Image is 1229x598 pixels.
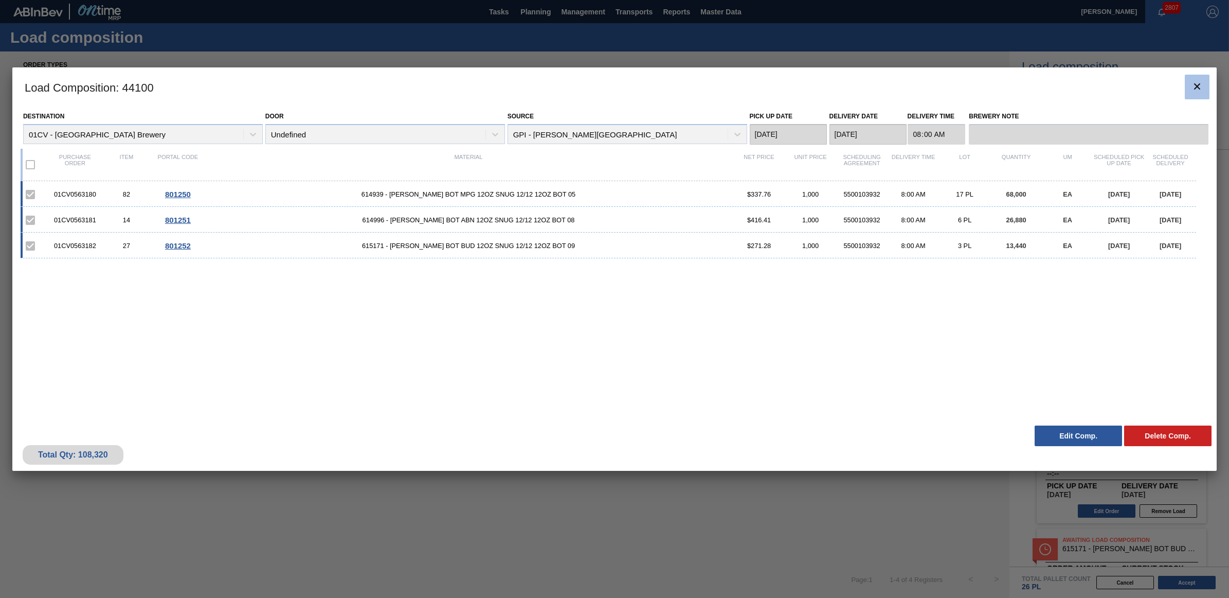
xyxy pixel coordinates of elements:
[204,190,733,198] span: 614939 - CARR BOT MPG 12OZ SNUG 12/12 12OZ BOT 05
[1063,216,1072,224] span: EA
[939,154,990,175] div: Lot
[1160,242,1181,250] span: [DATE]
[836,190,888,198] div: 5500103932
[990,154,1042,175] div: Quantity
[165,216,191,224] span: 801251
[265,113,284,120] label: Door
[1006,242,1026,250] span: 13,440
[888,242,939,250] div: 8:00 AM
[888,190,939,198] div: 8:00 AM
[836,154,888,175] div: Scheduling Agreement
[1160,190,1181,198] span: [DATE]
[152,216,204,224] div: Go to Order
[101,242,152,250] div: 27
[49,154,101,175] div: Purchase order
[1093,154,1145,175] div: Scheduled Pick up Date
[829,113,878,120] label: Delivery Date
[836,216,888,224] div: 5500103932
[204,242,733,250] span: 615171 - CARR BOT BUD 12OZ SNUG 12/12 12OZ BOT 09
[1063,242,1072,250] span: EA
[165,190,191,199] span: 801250
[101,216,152,224] div: 14
[785,190,836,198] div: 1,000
[101,154,152,175] div: Item
[1035,426,1122,446] button: Edit Comp.
[939,242,990,250] div: 3 PL
[49,190,101,198] div: 01CV0563180
[785,154,836,175] div: Unit Price
[888,154,939,175] div: Delivery Time
[785,216,836,224] div: 1,000
[12,67,1217,107] h3: Load Composition : 44100
[204,154,733,175] div: Material
[30,450,116,460] div: Total Qty: 108,320
[733,190,785,198] div: $337.76
[1145,154,1196,175] div: Scheduled Delivery
[152,190,204,199] div: Go to Order
[1108,242,1130,250] span: [DATE]
[888,216,939,224] div: 8:00 AM
[1108,216,1130,224] span: [DATE]
[836,242,888,250] div: 5500103932
[908,109,966,124] label: Delivery Time
[785,242,836,250] div: 1,000
[1006,190,1026,198] span: 68,000
[49,242,101,250] div: 01CV0563182
[508,113,534,120] label: Source
[101,190,152,198] div: 82
[1108,190,1130,198] span: [DATE]
[750,113,793,120] label: Pick up Date
[23,113,64,120] label: Destination
[733,242,785,250] div: $271.28
[939,216,990,224] div: 6 PL
[152,154,204,175] div: Portal code
[204,216,733,224] span: 614996 - CARR BOT ABN 12OZ SNUG 12/12 12OZ BOT 08
[829,124,907,145] input: mm/dd/yyyy
[939,190,990,198] div: 17 PL
[1063,190,1072,198] span: EA
[1042,154,1093,175] div: UM
[733,216,785,224] div: $416.41
[152,241,204,250] div: Go to Order
[750,124,827,145] input: mm/dd/yyyy
[49,216,101,224] div: 01CV0563181
[733,154,785,175] div: Net Price
[1006,216,1026,224] span: 26,880
[1124,426,1212,446] button: Delete Comp.
[1160,216,1181,224] span: [DATE]
[969,109,1208,124] label: Brewery Note
[165,241,191,250] span: 801252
